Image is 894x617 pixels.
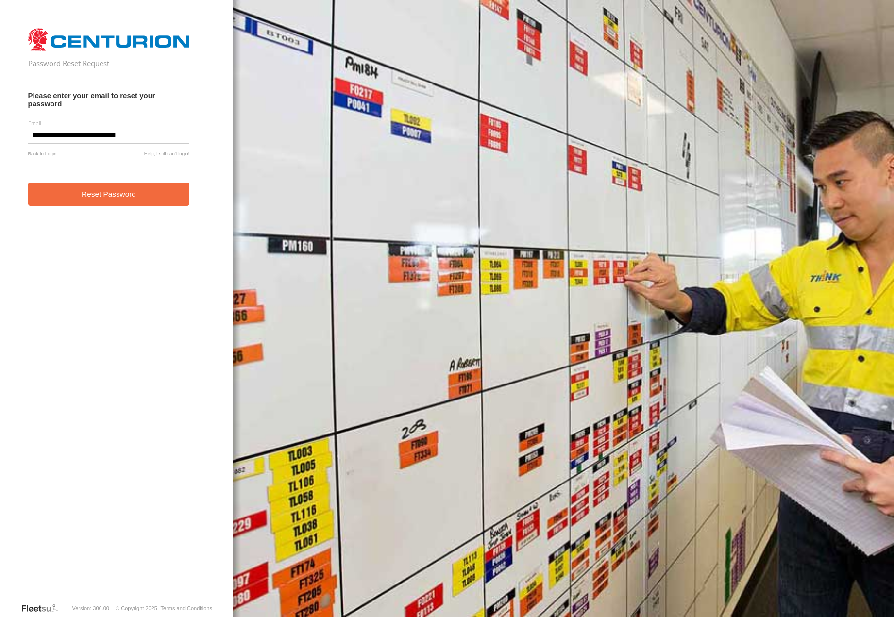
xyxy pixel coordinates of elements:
[28,151,57,156] a: Back to Login
[28,27,190,52] img: Centurion Transport
[28,91,190,108] h3: Please enter your email to reset your password
[72,605,109,611] div: Version: 306.00
[28,58,190,68] h2: Password Reset Request
[28,183,190,206] button: Reset Password
[144,151,190,156] a: Help, I still can't login!
[116,605,212,611] div: © Copyright 2025 -
[21,603,66,613] a: Visit our Website
[28,119,190,127] label: Email
[161,605,212,611] a: Terms and Conditions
